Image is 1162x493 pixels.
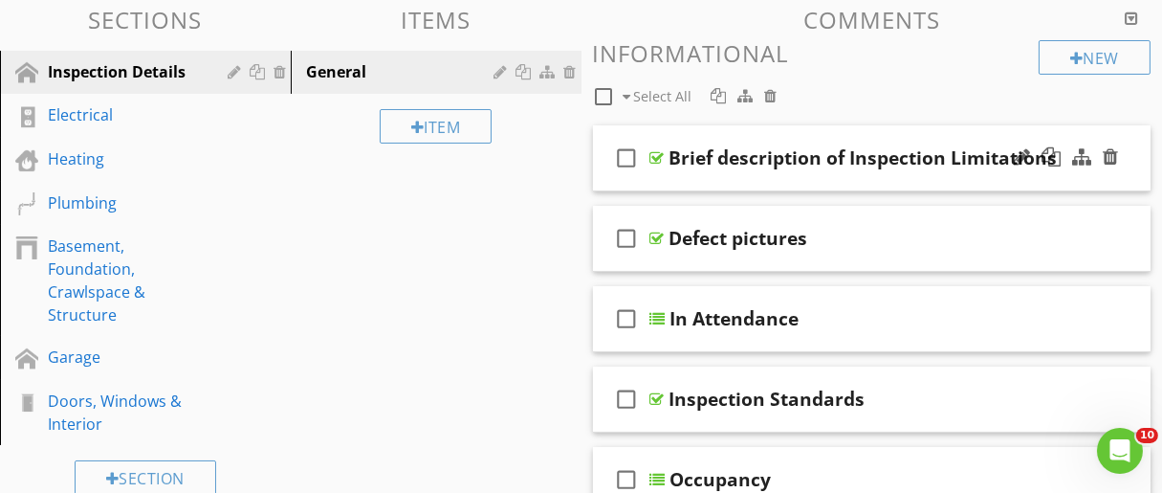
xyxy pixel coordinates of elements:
div: Defect pictures [669,227,808,250]
i: check_box_outline_blank [612,296,643,342]
div: Garage [48,346,200,369]
div: Inspection Details [48,60,200,83]
div: Occupancy [670,468,772,491]
h3: Comments [593,7,1151,33]
div: Inspection Standards [669,388,866,411]
div: Basement, Foundation, Crawlspace & Structure [48,235,200,326]
div: Doors, Windows & Interior [48,390,200,436]
div: Electrical [48,103,200,126]
span: 10 [1136,428,1158,443]
div: Heating [48,147,200,170]
div: Item [380,109,493,144]
i: check_box_outline_blank [612,135,643,181]
div: Brief description of Inspection Limitations [669,146,1058,169]
div: General [306,60,500,83]
div: New [1039,40,1151,75]
span: Select All [633,87,691,105]
h3: Informational [593,40,1151,66]
div: Plumbing [48,191,200,214]
i: check_box_outline_blank [612,376,643,422]
div: In Attendance [670,307,800,330]
i: check_box_outline_blank [612,215,643,261]
iframe: Intercom live chat [1097,428,1143,474]
h3: Items [291,7,581,33]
